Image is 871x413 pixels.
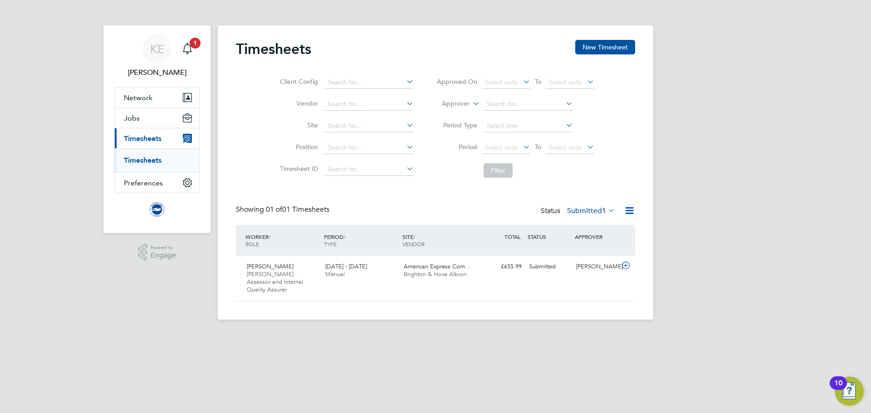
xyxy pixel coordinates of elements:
[567,206,615,215] label: Submitted
[484,120,573,132] input: Select one
[484,163,513,178] button: Filter
[413,233,415,240] span: /
[429,99,470,108] label: Approver
[115,108,199,128] button: Jobs
[532,76,544,87] span: To
[324,141,414,154] input: Search for...
[485,143,518,151] span: Select date
[485,78,518,86] span: Select date
[277,99,318,107] label: Vendor
[151,252,176,259] span: Engage
[400,228,479,252] div: SITE
[277,121,318,129] label: Site
[178,34,196,63] a: 1
[324,76,414,89] input: Search for...
[573,259,620,274] div: [PERSON_NAME]
[325,270,345,278] span: Manual
[266,205,329,214] span: 01 Timesheets
[115,128,199,148] button: Timesheets
[114,202,200,217] a: Go to home page
[404,262,471,270] span: American Express Com…
[124,179,163,187] span: Preferences
[343,233,345,240] span: /
[247,262,294,270] span: [PERSON_NAME]
[114,34,200,78] a: KE[PERSON_NAME]
[525,228,573,245] div: STATUS
[247,270,303,293] span: [PERSON_NAME] Assessor and Internal Quality Assurer
[325,262,367,270] span: [DATE] - [DATE]
[404,270,466,278] span: Brighton & Hove Albion
[324,163,414,176] input: Search for...
[236,205,331,214] div: Showing
[245,240,259,248] span: ROLE
[525,259,573,274] div: Submitted
[124,114,140,122] span: Jobs
[150,43,164,55] span: KE
[277,165,318,173] label: Timesheet ID
[478,259,525,274] div: £655.99
[436,121,477,129] label: Period Type
[324,240,337,248] span: TYPE
[402,240,425,248] span: VENDOR
[532,141,544,153] span: To
[150,202,164,217] img: brightonandhovealbion-logo-retina.png
[266,205,282,214] span: 01 of
[115,173,199,193] button: Preferences
[436,143,477,151] label: Period
[243,228,322,252] div: WORKER
[114,67,200,78] span: Kayleigh Evans
[504,233,521,240] span: TOTAL
[190,38,201,49] span: 1
[573,228,620,245] div: APPROVER
[124,156,161,165] a: Timesheets
[324,120,414,132] input: Search for...
[324,98,414,111] input: Search for...
[549,78,582,86] span: Select date
[541,205,617,218] div: Status
[575,40,635,54] button: New Timesheet
[835,377,864,406] button: Open Resource Center, 10 new notifications
[549,143,582,151] span: Select date
[269,233,270,240] span: /
[484,98,573,111] input: Search for...
[124,93,152,102] span: Network
[115,87,199,107] button: Network
[834,383,842,395] div: 10
[602,206,606,215] span: 1
[115,148,199,172] div: Timesheets
[322,228,400,252] div: PERIOD
[277,78,318,86] label: Client Config
[236,40,311,58] h2: Timesheets
[103,25,210,233] nav: Main navigation
[124,134,161,143] span: Timesheets
[138,244,176,261] a: Powered byEngage
[151,244,176,252] span: Powered by
[436,78,477,86] label: Approved On
[277,143,318,151] label: Position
